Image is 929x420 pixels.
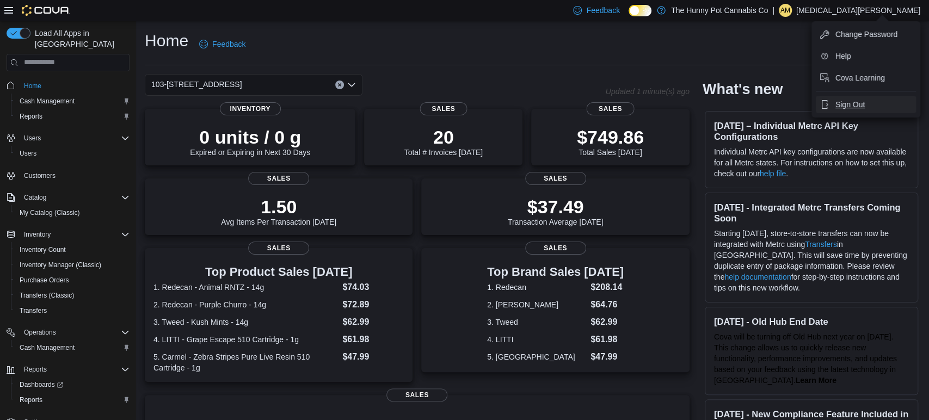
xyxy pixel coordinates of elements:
div: Transaction Average [DATE] [508,196,604,226]
button: Sign Out [816,96,916,113]
span: Sales [525,172,586,185]
a: Purchase Orders [15,274,73,287]
p: The Hunny Pot Cannabis Co [671,4,768,17]
span: Sales [525,242,586,255]
a: Feedback [195,33,250,55]
div: Alexia Mainiero [779,4,792,17]
button: Clear input [335,81,344,89]
span: Inventory [220,102,281,115]
dd: $47.99 [590,350,624,363]
a: Dashboards [15,378,67,391]
div: Total Sales [DATE] [577,126,644,157]
button: Inventory Count [11,242,134,257]
a: Cash Management [15,341,79,354]
span: Purchase Orders [20,276,69,285]
button: Catalog [2,190,134,205]
dt: 5. [GEOGRAPHIC_DATA] [487,351,586,362]
button: Reports [11,109,134,124]
dd: $47.99 [342,350,404,363]
a: Home [20,79,46,92]
span: Load All Apps in [GEOGRAPHIC_DATA] [30,28,130,50]
span: Cash Management [20,343,75,352]
span: Reports [20,112,42,121]
span: Operations [20,326,130,339]
span: Sales [587,102,634,115]
a: My Catalog (Classic) [15,206,84,219]
dd: $62.99 [342,316,404,329]
p: | [772,4,774,17]
p: $37.49 [508,196,604,218]
button: Cash Management [11,94,134,109]
span: Users [15,147,130,160]
button: Home [2,78,134,94]
p: 20 [404,126,483,148]
button: Operations [20,326,60,339]
span: Users [20,149,36,158]
span: Dashboards [20,380,63,389]
span: Cova Learning [835,72,885,83]
a: Dashboards [11,377,134,392]
dt: 2. Redecan - Purple Churro - 14g [153,299,338,310]
dt: 2. [PERSON_NAME] [487,299,586,310]
button: Purchase Orders [11,273,134,288]
span: Dashboards [15,378,130,391]
span: Inventory [20,228,130,241]
a: Customers [20,169,60,182]
button: Open list of options [347,81,356,89]
p: $749.86 [577,126,644,148]
span: Catalog [20,191,130,204]
span: Reports [20,396,42,404]
dd: $72.89 [342,298,404,311]
span: Transfers (Classic) [15,289,130,302]
span: Home [24,82,41,90]
button: Reports [20,363,51,376]
a: Cash Management [15,95,79,108]
a: help file [760,169,786,178]
dd: $61.98 [342,333,404,346]
dt: 3. Tweed [487,317,586,328]
span: Sales [248,172,309,185]
button: My Catalog (Classic) [11,205,134,220]
span: AM [780,4,790,17]
strong: Learn More [795,376,836,385]
button: Catalog [20,191,51,204]
p: [MEDICAL_DATA][PERSON_NAME] [796,4,920,17]
a: Inventory Count [15,243,70,256]
a: Transfers (Classic) [15,289,78,302]
a: Users [15,147,41,160]
a: Transfers [15,304,51,317]
dd: $62.99 [590,316,624,329]
span: Inventory [24,230,51,239]
span: Cash Management [20,97,75,106]
button: Cash Management [11,340,134,355]
button: Users [2,131,134,146]
span: Home [20,79,130,92]
p: Updated 1 minute(s) ago [606,87,690,96]
span: Help [835,51,851,61]
p: 1.50 [221,196,336,218]
button: Cova Learning [816,69,916,87]
span: Catalog [24,193,46,202]
h3: Top Product Sales [DATE] [153,265,404,279]
button: Inventory [20,228,55,241]
span: Transfers [20,306,47,315]
span: Inventory Count [15,243,130,256]
span: Feedback [212,39,245,50]
span: My Catalog (Classic) [15,206,130,219]
span: Inventory Manager (Classic) [20,261,101,269]
dd: $74.03 [342,281,404,294]
span: Sales [248,242,309,255]
button: Inventory [2,227,134,242]
span: Sales [386,388,447,402]
a: Transfers [805,240,837,249]
a: Inventory Manager (Classic) [15,258,106,271]
span: Sign Out [835,99,865,110]
span: Reports [15,110,130,123]
span: Purchase Orders [15,274,130,287]
button: Customers [2,168,134,183]
button: Reports [2,362,134,377]
button: Users [20,132,45,145]
span: Change Password [835,29,897,40]
dt: 3. Tweed - Kush Mints - 14g [153,317,338,328]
